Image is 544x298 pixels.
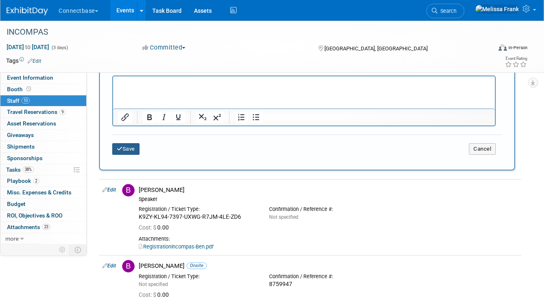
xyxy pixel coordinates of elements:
span: 38% [23,166,34,173]
span: to [24,44,32,50]
span: (3 days) [51,45,68,50]
div: Event Rating [505,57,527,61]
span: Staff [7,97,30,104]
img: ExhibitDay [7,7,48,15]
span: Playbook [7,177,39,184]
div: 8759947 [269,281,387,288]
span: 9 [59,109,66,115]
span: Shipments [7,143,35,150]
a: Playbook2 [0,175,86,187]
a: Search [426,4,464,18]
div: Attachments: [139,236,518,242]
span: Budget [7,201,26,207]
a: Booth [0,84,86,95]
button: Underline [171,111,185,123]
span: Onsite [187,263,207,269]
span: ROI, Objectives & ROO [7,212,62,219]
div: Confirmation / Reference #: [269,273,387,280]
div: Speaker [139,196,518,203]
button: Cancel [469,143,496,155]
img: Format-Inperson.png [499,44,507,51]
a: Budget [0,199,86,210]
div: Event Format [451,43,528,55]
button: Committed [140,43,189,52]
button: Subscript [196,111,210,123]
div: In-Person [508,45,527,51]
span: Cost: $ [139,224,157,231]
div: Confirmation / Reference #: [269,206,387,213]
a: Travel Reservations9 [0,106,86,118]
a: Sponsorships [0,153,86,164]
span: 0.00 [139,224,172,231]
a: Misc. Expenses & Credits [0,187,86,198]
img: Melissa Frank [475,5,519,14]
a: Edit [28,58,41,64]
span: 2 [33,178,39,184]
button: Numbered list [234,111,248,123]
span: Attachments [7,224,50,230]
span: Event Information [7,74,53,81]
span: Cost: $ [139,291,157,298]
td: Toggle Event Tabs [70,244,87,255]
span: 10 [21,97,30,104]
span: Booth not reserved yet [25,86,33,92]
button: Bullet list [249,111,263,123]
a: Staff10 [0,95,86,106]
span: 23 [42,224,50,230]
span: 0.00 [139,291,172,298]
button: Italic [157,111,171,123]
button: Save [112,143,140,155]
span: Asset Reservations [7,120,56,127]
div: Registration / Ticket Type: [139,273,257,280]
span: Travel Reservations [7,109,66,115]
span: Booth [7,86,33,92]
a: Asset Reservations [0,118,86,129]
a: ROI, Objectives & ROO [0,210,86,221]
img: B.jpg [122,184,135,196]
span: Not specified [269,214,298,220]
a: Edit [102,187,116,193]
span: [GEOGRAPHIC_DATA], [GEOGRAPHIC_DATA] [324,45,428,52]
button: Bold [142,111,156,123]
a: Tasks38% [0,164,86,175]
span: Misc. Expenses & Credits [7,189,71,196]
a: RegistrationIncompas-Ben.pdf [139,244,213,250]
button: Superscript [210,111,224,123]
td: Tags [6,57,41,65]
div: Registration / Ticket Type: [139,206,257,213]
div: [PERSON_NAME] [139,186,518,194]
a: more [0,233,86,244]
a: Shipments [0,141,86,152]
div: [PERSON_NAME] [139,262,518,270]
a: Edit [102,263,116,269]
a: Giveaways [0,130,86,141]
button: Insert/edit link [118,111,132,123]
a: Event Information [0,72,86,83]
img: B.jpg [122,260,135,272]
a: Attachments23 [0,222,86,233]
span: Search [438,8,456,14]
td: Personalize Event Tab Strip [55,244,70,255]
span: Giveaways [7,132,34,138]
span: Sponsorships [7,155,43,161]
span: Tasks [6,166,34,173]
span: Not specified [139,281,168,287]
span: [DATE] [DATE] [6,43,50,51]
div: INCOMPAS [4,25,483,40]
div: K9ZY-KL94-7397-UXWG-R7JM-4LE-ZD6 [139,213,257,221]
span: more [5,235,19,242]
iframe: Rich Text Area [113,76,495,109]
